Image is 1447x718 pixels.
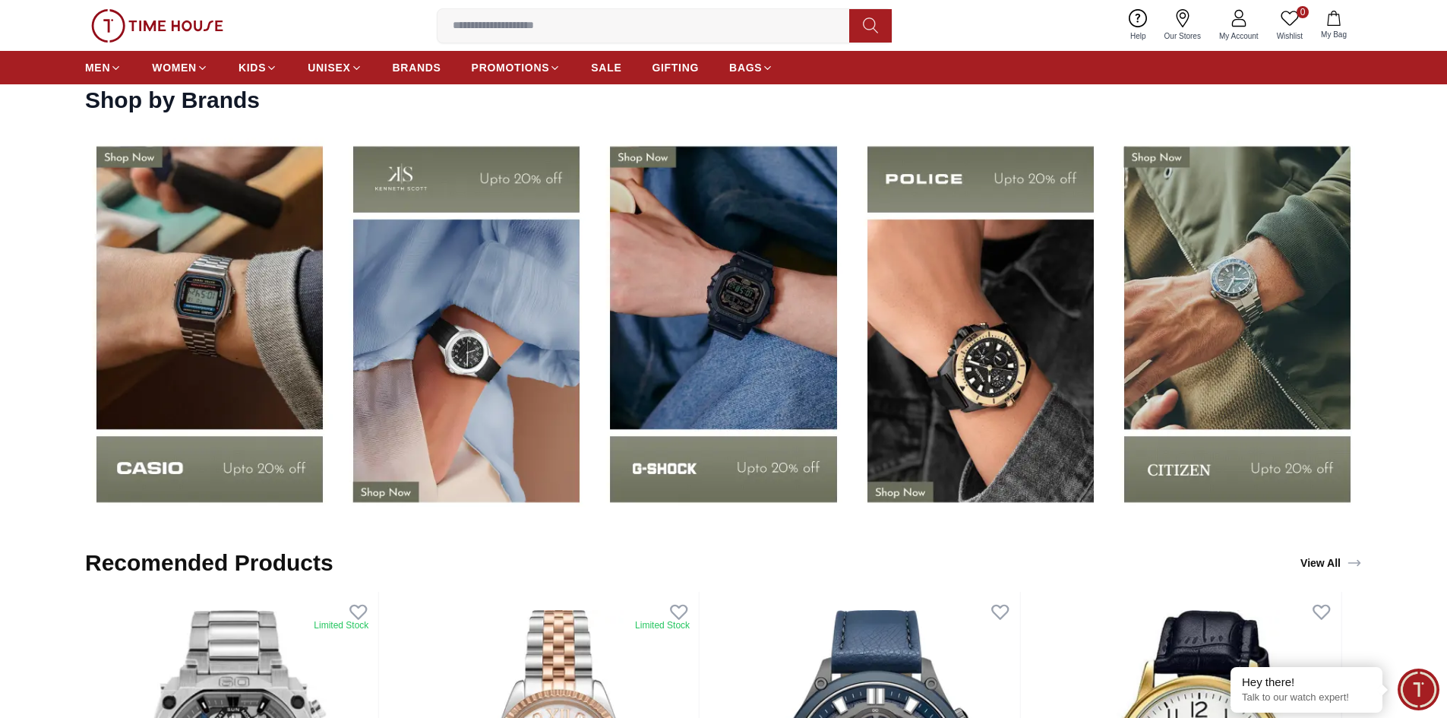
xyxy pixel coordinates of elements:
[393,60,441,75] span: BRANDS
[729,60,762,75] span: BAGS
[152,60,197,75] span: WOMEN
[1158,30,1207,42] span: Our Stores
[308,60,350,75] span: UNISEX
[1121,6,1155,45] a: Help
[308,54,362,81] a: UNISEX
[239,54,277,81] a: KIDS
[85,60,110,75] span: MEN
[599,129,848,519] img: Shop By Brands -Tornado - UAE
[856,129,1105,519] img: Shop By Brands - Carlton- UAE
[1242,675,1371,690] div: Hey there!
[1297,552,1365,574] a: View All
[1242,691,1371,704] p: Talk to our watch expert!
[85,87,260,114] h2: Shop by Brands
[652,60,699,75] span: GIFTING
[591,54,621,81] a: SALE
[472,54,561,81] a: PROMOTIONS
[342,129,591,519] img: Shop By Brands - Casio- UAE
[393,54,441,81] a: BRANDS
[591,60,621,75] span: SALE
[152,54,208,81] a: WOMEN
[1315,29,1353,40] span: My Bag
[91,9,223,43] img: ...
[1312,8,1356,43] button: My Bag
[1124,30,1152,42] span: Help
[85,549,333,577] h2: Recomended Products
[1155,6,1210,45] a: Our Stores
[472,60,550,75] span: PROMOTIONS
[1398,669,1439,710] div: Chat Widget
[85,129,334,519] img: Shop by Brands - Quantum- UAE
[1268,6,1312,45] a: 0Wishlist
[652,54,699,81] a: GIFTING
[239,60,266,75] span: KIDS
[1297,6,1309,18] span: 0
[635,619,690,631] div: Limited Stock
[1213,30,1265,42] span: My Account
[729,54,773,81] a: BAGS
[85,54,122,81] a: MEN
[314,619,368,631] div: Limited Stock
[1271,30,1309,42] span: Wishlist
[1113,129,1362,519] img: Shop by Brands - Ecstacy - UAE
